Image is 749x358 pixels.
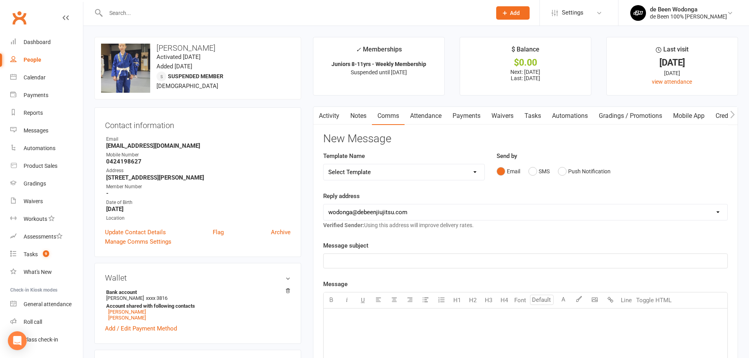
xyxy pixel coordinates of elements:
a: Flag [213,228,224,237]
div: de Been 100% [PERSON_NAME] [650,13,727,20]
div: Tasks [24,251,38,257]
button: A [556,292,571,308]
a: Mobile App [668,107,710,125]
button: Toggle HTML [634,292,674,308]
a: Add / Edit Payment Method [105,324,177,333]
a: Gradings [10,175,83,193]
span: Add [510,10,520,16]
button: H3 [481,292,497,308]
strong: 0424198627 [106,158,291,165]
strong: Juniors 8-11yrs - Weekly Membership [331,61,426,67]
a: Tasks 9 [10,246,83,263]
div: Date of Birth [106,199,291,206]
a: Tasks [519,107,547,125]
a: Archive [271,228,291,237]
div: Location [106,215,291,222]
div: Payments [24,92,48,98]
button: Add [496,6,530,20]
div: Assessments [24,233,63,240]
a: What's New [10,263,83,281]
label: Template Name [323,151,365,161]
span: Settings [562,4,583,22]
a: Roll call [10,313,83,331]
div: Address [106,167,291,174]
div: Dashboard [24,39,51,45]
button: Font [512,292,528,308]
img: image1753955423.png [101,44,150,93]
h3: Wallet [105,274,291,282]
button: H2 [465,292,481,308]
div: Waivers [24,198,43,204]
strong: Bank account [106,289,287,295]
i: ✓ [356,46,361,53]
a: Messages [10,122,83,140]
div: Roll call [24,319,42,325]
div: $ Balance [512,44,539,59]
div: Class check-in [24,336,58,343]
strong: Verified Sender: [323,222,364,228]
a: Class kiosk mode [10,331,83,349]
strong: - [106,190,291,197]
a: Waivers [486,107,519,125]
button: H4 [497,292,512,308]
a: [PERSON_NAME] [108,315,146,321]
button: Push Notification [558,164,611,179]
div: [DATE] [614,59,731,67]
div: Automations [24,145,55,151]
label: Message [323,279,348,289]
button: SMS [528,164,550,179]
img: thumb_image1710905826.png [630,5,646,21]
div: Member Number [106,183,291,191]
div: People [24,57,41,63]
time: Activated [DATE] [156,53,201,61]
div: General attendance [24,301,72,307]
strong: [STREET_ADDRESS][PERSON_NAME] [106,174,291,181]
div: Gradings [24,180,46,187]
a: Calendar [10,69,83,86]
div: Product Sales [24,163,57,169]
span: [DEMOGRAPHIC_DATA] [156,83,218,90]
a: Gradings / Promotions [593,107,668,125]
span: 9 [43,250,49,257]
a: Automations [10,140,83,157]
time: Added [DATE] [156,63,192,70]
a: People [10,51,83,69]
a: Dashboard [10,33,83,51]
label: Reply address [323,191,360,201]
div: Mobile Number [106,151,291,159]
a: Payments [447,107,486,125]
a: Activity [313,107,345,125]
div: Open Intercom Messenger [8,331,27,350]
a: Waivers [10,193,83,210]
div: Memberships [356,44,402,59]
a: Workouts [10,210,83,228]
button: Email [497,164,520,179]
div: Workouts [24,216,47,222]
a: Manage Comms Settings [105,237,171,246]
div: Reports [24,110,43,116]
a: Comms [372,107,405,125]
label: Message subject [323,241,368,250]
div: Calendar [24,74,46,81]
label: Send by [497,151,517,161]
a: Clubworx [9,8,29,28]
a: General attendance kiosk mode [10,296,83,313]
button: U [355,292,371,308]
button: H1 [449,292,465,308]
div: $0.00 [467,59,584,67]
a: [PERSON_NAME] [108,309,146,315]
a: Payments [10,86,83,104]
h3: [PERSON_NAME] [101,44,294,52]
span: Using this address will improve delivery rates. [323,222,474,228]
input: Default [530,295,554,305]
a: Assessments [10,228,83,246]
div: Email [106,136,291,143]
strong: Account shared with following contacts [106,303,287,309]
h3: New Message [323,133,728,145]
span: U [361,297,365,304]
strong: [EMAIL_ADDRESS][DOMAIN_NAME] [106,142,291,149]
div: Messages [24,127,48,134]
input: Search... [103,7,486,18]
strong: [DATE] [106,206,291,213]
li: [PERSON_NAME] [105,288,291,322]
